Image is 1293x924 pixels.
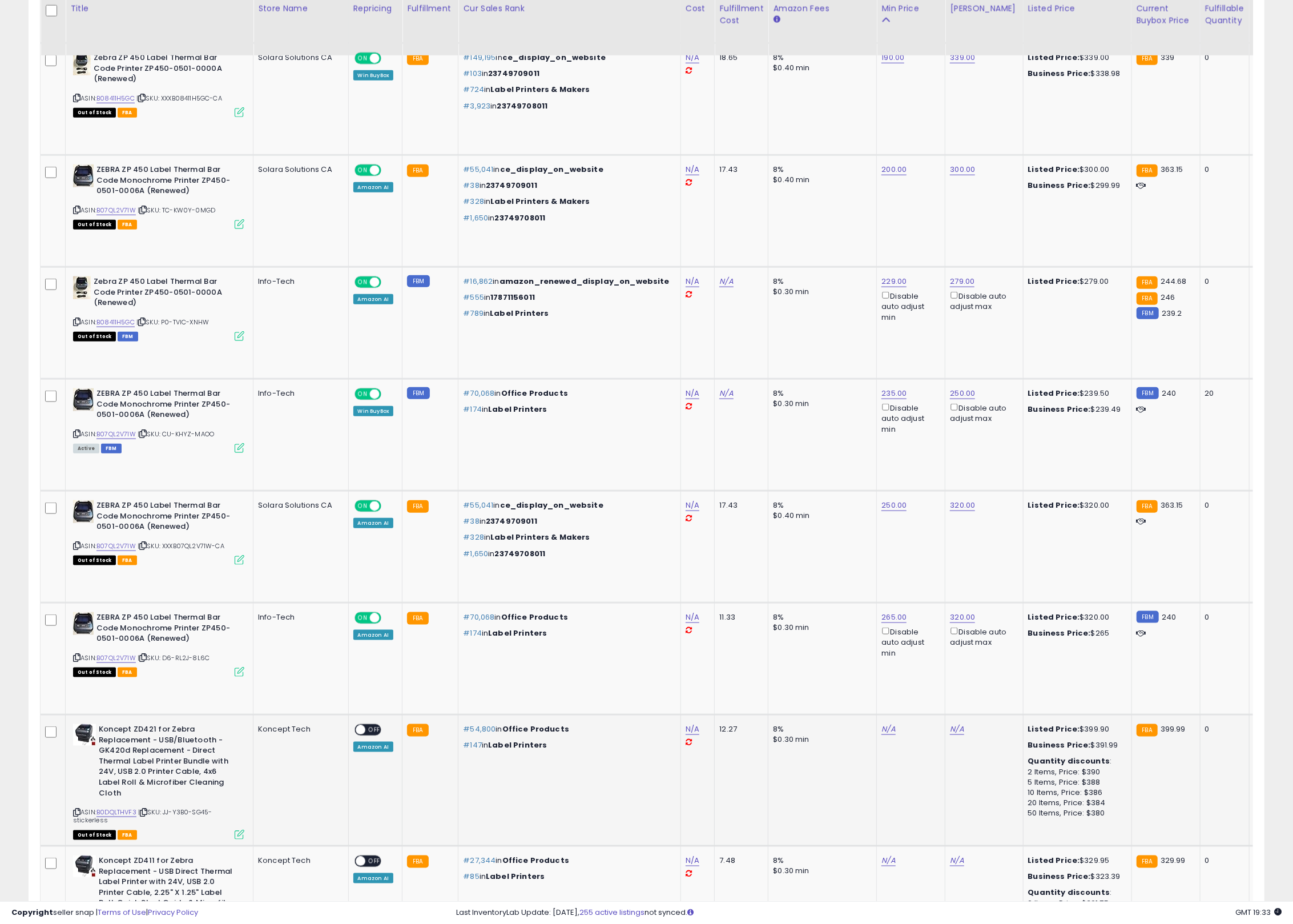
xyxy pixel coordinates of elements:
[1028,276,1080,287] b: Listed Price:
[407,500,428,513] small: FBA
[1028,767,1123,777] div: 2 Items, Price: $390
[463,871,479,882] span: #85
[96,500,235,535] b: ZEBRA ZP 450 Label Thermal Bar Code Monochrome Printer ZP450-0501-0006A (Renewed)
[579,907,645,918] a: 255 active listings
[96,429,136,439] a: B07QL2V71W
[686,276,699,287] a: N/A
[490,308,549,319] span: Label Printers
[73,276,91,299] img: 41oPeSitEFL._SL40_.jpg
[463,516,479,527] span: #38
[1028,276,1123,287] div: $279.00
[258,855,340,866] div: Koncept Tech
[686,164,699,175] a: N/A
[1205,388,1240,399] div: 20
[1137,724,1158,737] small: FBA
[1162,388,1176,399] span: 240
[1028,887,1110,898] b: Quantity discounts
[950,855,964,866] a: N/A
[500,164,603,175] span: ce_display_on_website
[490,292,535,303] span: 17871156011
[1028,3,1127,15] div: Listed Price
[1028,808,1123,818] div: 50 Items, Price: $380
[719,855,759,866] div: 7.48
[950,164,975,175] a: 300.00
[1137,500,1158,513] small: FBA
[950,612,975,623] a: 320.00
[1028,756,1110,766] b: Quantity discounts
[94,53,232,87] b: Zebra ZP 450 Label Thermal Bar Code Printer ZP450-0501-0000A (Renewed)
[1028,871,1123,882] div: $323.39
[258,53,340,63] div: Solara Solutions CA
[463,180,479,191] span: #38
[1028,164,1080,175] b: Listed Price:
[881,52,904,63] a: 190.00
[1161,292,1175,303] span: 246
[1028,612,1080,622] b: Listed Price:
[1028,612,1123,622] div: $320.00
[463,500,671,511] p: in
[1137,276,1158,289] small: FBA
[686,52,699,63] a: N/A
[1028,724,1123,734] div: $399.90
[1028,855,1080,866] b: Listed Price:
[881,724,895,735] a: N/A
[138,206,215,215] span: | SKU: TC-KW0Y-0MGD
[1161,164,1183,175] span: 363.15
[463,308,484,319] span: #789
[118,220,137,230] span: FBA
[73,388,94,411] img: 416iSW5yt8L._SL40_.jpg
[1028,855,1123,866] div: $329.95
[73,855,96,877] img: 41cM08xniML._SL40_.jpg
[73,724,96,746] img: 41cM08xniML._SL40_.jpg
[70,3,248,15] div: Title
[1028,628,1123,638] div: $265
[463,101,671,111] p: in
[73,612,244,676] div: ASIN:
[258,164,340,175] div: Solara Solutions CA
[356,278,370,287] span: ON
[488,404,547,415] span: Label Printers
[497,101,548,111] span: 23749708011
[356,166,370,175] span: ON
[353,70,394,81] div: Win BuyBox
[1028,164,1123,175] div: $300.00
[73,612,94,635] img: 416iSW5yt8L._SL40_.jpg
[463,180,671,191] p: in
[486,180,537,191] span: 23749709011
[118,332,138,342] span: FBM
[353,294,393,304] div: Amazon AI
[73,108,116,118] span: All listings that are currently out of stock and unavailable for purchase on Amazon
[686,388,699,399] a: N/A
[773,612,868,622] div: 8%
[495,548,546,559] span: 23749708011
[773,622,868,633] div: $0.30 min
[407,164,428,177] small: FBA
[463,532,484,543] span: #328
[353,406,394,416] div: Win BuyBox
[73,556,116,565] span: All listings that are currently out of stock and unavailable for purchase on Amazon
[1028,404,1123,415] div: $239.49
[1028,740,1123,750] div: $391.99
[463,628,671,638] p: in
[1205,276,1240,287] div: 0
[881,290,936,323] div: Disable auto adjust min
[773,175,868,185] div: $0.40 min
[773,53,868,63] div: 8%
[1028,52,1080,63] b: Listed Price:
[1028,388,1123,399] div: $239.50
[463,724,671,734] p: in
[96,206,136,215] a: B07QL2V71W
[881,276,907,287] a: 229.00
[773,3,872,15] div: Amazon Fees
[950,500,975,511] a: 320.00
[136,318,209,327] span: | SKU: P0-TVIC-XNHW
[773,399,868,409] div: $0.30 min
[502,52,606,63] span: ce_display_on_website
[463,740,671,750] p: in
[73,53,91,75] img: 41oPeSitEFL._SL40_.jpg
[463,196,484,207] span: #328
[407,53,428,65] small: FBA
[463,612,494,622] span: #70,068
[118,668,137,677] span: FBA
[950,388,975,399] a: 250.00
